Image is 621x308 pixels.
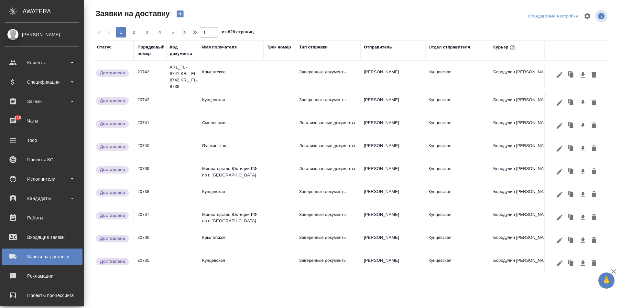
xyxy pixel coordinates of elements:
a: 118Чаты [2,113,82,129]
button: При выборе курьера статус заявки автоматически поменяется на «Принята» [508,43,517,52]
div: [PERSON_NAME] [5,31,79,38]
div: Todo [5,135,79,145]
span: Настроить таблицу [580,8,595,24]
button: Удалить [588,120,599,132]
div: Документы доставлены, фактическая дата доставки проставиться автоматически [95,120,130,128]
span: Заявки на доставку [94,8,170,19]
button: Клонировать [565,97,577,109]
p: Доставлена [100,98,125,104]
button: 4 [155,27,165,37]
td: [PERSON_NAME] [361,231,425,254]
td: [PERSON_NAME] [361,254,425,277]
p: Доставлена [100,212,125,219]
div: Документы доставлены, фактическая дата доставки проставиться автоматически [95,69,130,78]
td: Кунцевская [199,93,264,116]
td: Бородулин [PERSON_NAME] [490,208,555,231]
button: Удалить [588,188,599,201]
td: Заверенные документы [296,66,361,88]
div: Документы доставлены, фактическая дата доставки проставиться автоматически [95,165,130,174]
td: Легализованные документы [296,162,361,185]
a: Todo [2,132,82,148]
td: Заверенные документы [296,93,361,116]
td: [PERSON_NAME] [361,93,425,116]
p: Доставлена [100,258,125,265]
td: Бородулин [PERSON_NAME] [490,185,555,208]
td: Бородулин [PERSON_NAME] [490,231,555,254]
span: Посмотреть информацию [595,10,609,22]
button: 5 [168,27,178,37]
a: Работы [2,210,82,226]
p: Доставлена [100,189,125,196]
td: Министерство Юстиции РФ по г. [GEOGRAPHIC_DATA] [199,208,264,231]
button: Скачать [577,234,588,247]
td: [PERSON_NAME] [361,185,425,208]
button: Клонировать [565,165,577,178]
td: Кунцевская [425,231,490,254]
p: Доставлена [100,143,125,150]
td: Кунцевская [425,139,490,162]
td: Кунцевская [425,116,490,139]
div: Чаты [5,116,79,126]
td: [PERSON_NAME] [361,116,425,139]
div: Заказы [5,97,79,106]
button: Клонировать [565,234,577,247]
button: Клонировать [565,69,577,81]
div: Документы доставлены, фактическая дата доставки проставиться автоматически [95,143,130,151]
button: Скачать [577,211,588,224]
td: 20742 [134,93,167,116]
div: split button [527,11,580,21]
p: Доставлена [100,121,125,127]
td: KRL_FL-8741,KRL_FL-8742,KRL_FL-8736 [167,61,199,93]
div: Входящие заявки [5,232,79,242]
td: Заверенные документы [296,208,361,231]
td: Министерство Юстиции РФ по г. [GEOGRAPHIC_DATA] [199,162,264,185]
td: Бородулин [PERSON_NAME] [490,66,555,88]
div: Заявки на доставку [5,252,79,261]
td: Заверенные документы [296,254,361,277]
td: 20740 [134,139,167,162]
td: Заверенные документы [296,231,361,254]
td: 20735 [134,254,167,277]
div: Документы доставлены, фактическая дата доставки проставиться автоматически [95,211,130,220]
span: 2 [129,29,139,36]
div: Документы доставлены, фактическая дата доставки проставиться автоматически [95,257,130,266]
div: Исполнители [5,174,79,184]
a: Проекты SC [2,152,82,168]
td: 20738 [134,185,167,208]
a: Рекламации [2,268,82,284]
span: 4 [155,29,165,36]
button: 3 [142,27,152,37]
td: [PERSON_NAME] [361,66,425,88]
a: Проекты процессинга [2,287,82,303]
p: Доставлена [100,235,125,242]
td: Бородулин [PERSON_NAME] [490,139,555,162]
span: 3 [142,29,152,36]
button: Редактировать [554,97,565,109]
span: 🙏 [601,274,612,287]
td: Пушкинская [199,139,264,162]
td: Бородулин [PERSON_NAME] [490,116,555,139]
td: 20736 [134,231,167,254]
div: Порядковый номер [137,44,165,57]
div: Работы [5,213,79,223]
button: Скачать [577,188,588,201]
div: Клиенты [5,58,79,68]
td: 20741 [134,116,167,139]
div: Документы доставлены, фактическая дата доставки проставиться автоматически [95,188,130,197]
td: Легализованные документы [296,116,361,139]
td: [PERSON_NAME] [361,208,425,231]
button: Удалить [588,234,599,247]
div: Отправитель [364,44,392,50]
button: Удалить [588,69,599,81]
div: Имя получателя [202,44,237,50]
td: Крылатское [199,66,264,88]
td: Заверенные документы [296,185,361,208]
button: Скачать [577,165,588,178]
button: Скачать [577,143,588,155]
span: 118 [11,114,25,121]
td: Кунцевская [425,162,490,185]
td: [PERSON_NAME] [361,139,425,162]
button: Клонировать [565,188,577,201]
div: Отдел отправителя [429,44,470,50]
td: Бородулин [PERSON_NAME] [490,93,555,116]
